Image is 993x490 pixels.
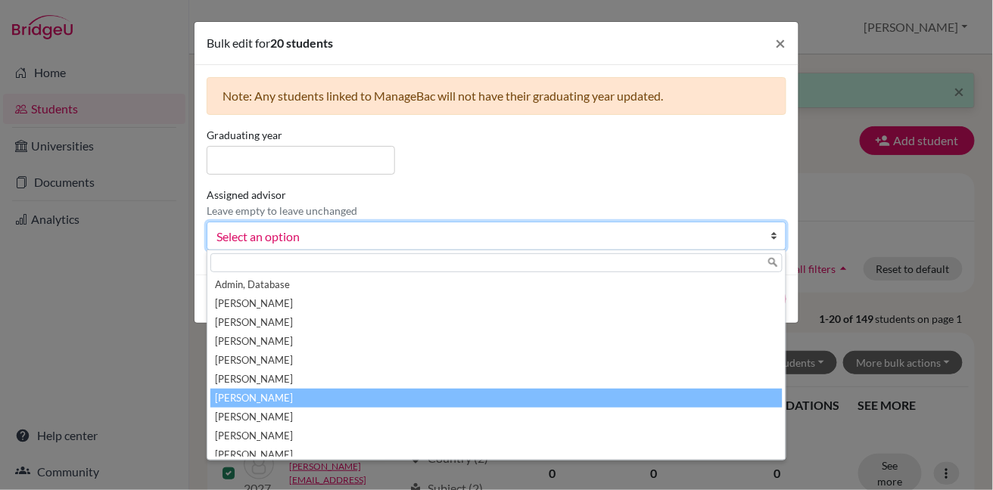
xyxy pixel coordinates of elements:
span: Bulk edit for [207,36,270,50]
li: Admin, Database [210,275,783,294]
button: Close [764,22,798,64]
span: 20 students [270,36,333,50]
li: [PERSON_NAME] [210,313,783,332]
div: Note: Any students linked to ManageBac will not have their graduating year updated. [207,77,786,115]
li: [PERSON_NAME] [210,389,783,408]
li: [PERSON_NAME] [210,370,783,389]
li: [PERSON_NAME] [210,294,783,313]
span: Select an option [216,227,757,247]
p: Leave empty to leave unchanged [207,203,357,219]
li: [PERSON_NAME] [210,408,783,426]
span: × [776,32,786,54]
label: Assigned advisor [207,187,357,219]
li: [PERSON_NAME] [210,351,783,370]
label: Graduating year [207,127,395,143]
li: [PERSON_NAME] [210,426,783,445]
li: [PERSON_NAME] [210,332,783,351]
li: [PERSON_NAME] [210,445,783,464]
